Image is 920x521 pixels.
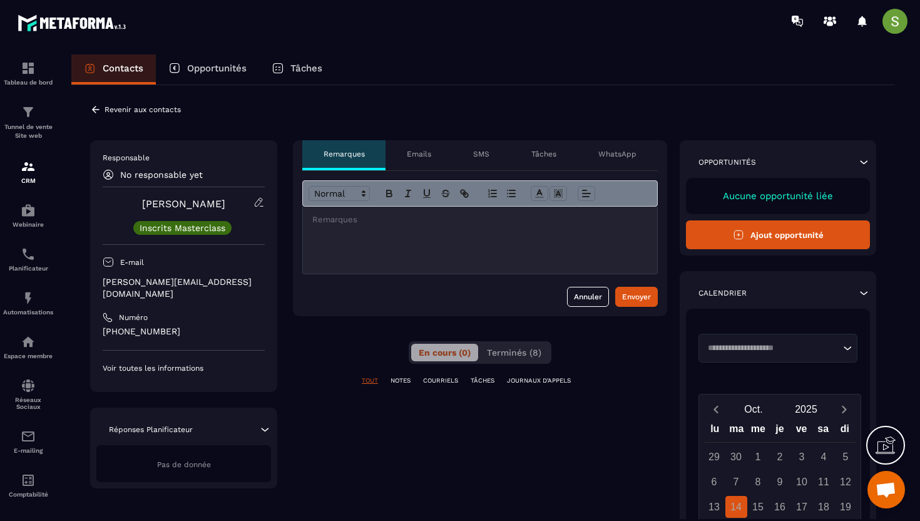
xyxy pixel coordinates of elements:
img: formation [21,159,36,174]
a: accountantaccountantComptabilité [3,463,53,507]
p: Comptabilité [3,491,53,498]
p: Remarques [324,149,365,159]
div: 10 [791,471,813,493]
div: sa [812,420,834,442]
p: Inscrits Masterclass [140,224,225,232]
input: Search for option [703,342,840,354]
button: Next month [832,401,856,418]
p: Tâches [531,149,556,159]
p: Opportunités [698,157,756,167]
div: ma [726,420,748,442]
p: JOURNAUX D'APPELS [507,376,571,385]
div: 1 [747,446,769,468]
a: automationsautomationsWebinaire [3,193,53,237]
button: Envoyer [615,287,658,307]
p: Numéro [119,312,148,322]
button: Annuler [567,287,609,307]
div: me [747,420,769,442]
button: Ajout opportunité [686,220,870,249]
img: scheduler [21,247,36,262]
a: [PERSON_NAME] [142,198,225,210]
a: formationformationTableau de bord [3,51,53,95]
p: TOUT [362,376,378,385]
div: je [769,420,791,442]
a: emailemailE-mailing [3,420,53,463]
p: Tâches [290,63,322,74]
img: automations [21,291,36,306]
p: TÂCHES [471,376,494,385]
img: formation [21,105,36,120]
p: Aucune opportunité liée [698,190,857,202]
div: 17 [791,496,813,518]
p: Réponses Planificateur [109,425,193,435]
a: formationformationTunnel de vente Site web [3,95,53,150]
div: ve [790,420,812,442]
p: No responsable yet [120,170,203,180]
img: logo [18,11,130,34]
div: 16 [769,496,791,518]
div: di [834,420,856,442]
div: 9 [769,471,791,493]
p: Contacts [103,63,143,74]
p: Espace membre [3,353,53,359]
img: automations [21,203,36,218]
span: Pas de donnée [157,460,211,469]
a: Opportunités [156,54,259,85]
p: Planificateur [3,265,53,272]
p: E-mailing [3,447,53,454]
div: 5 [835,446,857,468]
div: 18 [813,496,835,518]
img: accountant [21,473,36,488]
a: social-networksocial-networkRéseaux Sociaux [3,369,53,420]
div: 3 [791,446,813,468]
p: [PERSON_NAME][EMAIL_ADDRESS][DOMAIN_NAME] [103,276,265,300]
p: Responsable [103,153,265,163]
a: automationsautomationsAutomatisations [3,281,53,325]
div: 11 [813,471,835,493]
p: Calendrier [698,288,747,298]
p: CRM [3,177,53,184]
button: Open months overlay [727,398,780,420]
img: social-network [21,378,36,393]
button: En cours (0) [411,344,478,361]
p: Voir toutes les informations [103,363,265,373]
div: 14 [725,496,747,518]
div: Envoyer [622,291,651,303]
div: 4 [813,446,835,468]
a: Contacts [71,54,156,85]
div: 30 [725,446,747,468]
div: 13 [703,496,725,518]
p: Automatisations [3,309,53,316]
div: Search for option [698,334,857,363]
div: 6 [703,471,725,493]
div: 8 [747,471,769,493]
div: 15 [747,496,769,518]
p: E-mail [120,257,144,267]
a: formationformationCRM [3,150,53,193]
p: Tunnel de vente Site web [3,123,53,140]
button: Previous month [704,401,727,418]
p: Opportunités [187,63,247,74]
p: [PHONE_NUMBER] [103,326,265,338]
div: lu [704,420,726,442]
a: Tâches [259,54,335,85]
p: WhatsApp [598,149,636,159]
p: Tableau de bord [3,79,53,86]
p: NOTES [391,376,411,385]
a: schedulerschedulerPlanificateur [3,237,53,281]
div: 2 [769,446,791,468]
a: automationsautomationsEspace membre [3,325,53,369]
div: Ouvrir le chat [867,471,905,508]
p: COURRIELS [423,376,458,385]
button: Open years overlay [780,398,832,420]
div: 7 [725,471,747,493]
div: 29 [703,446,725,468]
p: Emails [407,149,431,159]
img: email [21,429,36,444]
img: formation [21,61,36,76]
p: Webinaire [3,221,53,228]
span: Terminés (8) [487,348,541,358]
button: Terminés (8) [479,344,549,361]
p: Réseaux Sociaux [3,396,53,410]
div: 12 [835,471,857,493]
